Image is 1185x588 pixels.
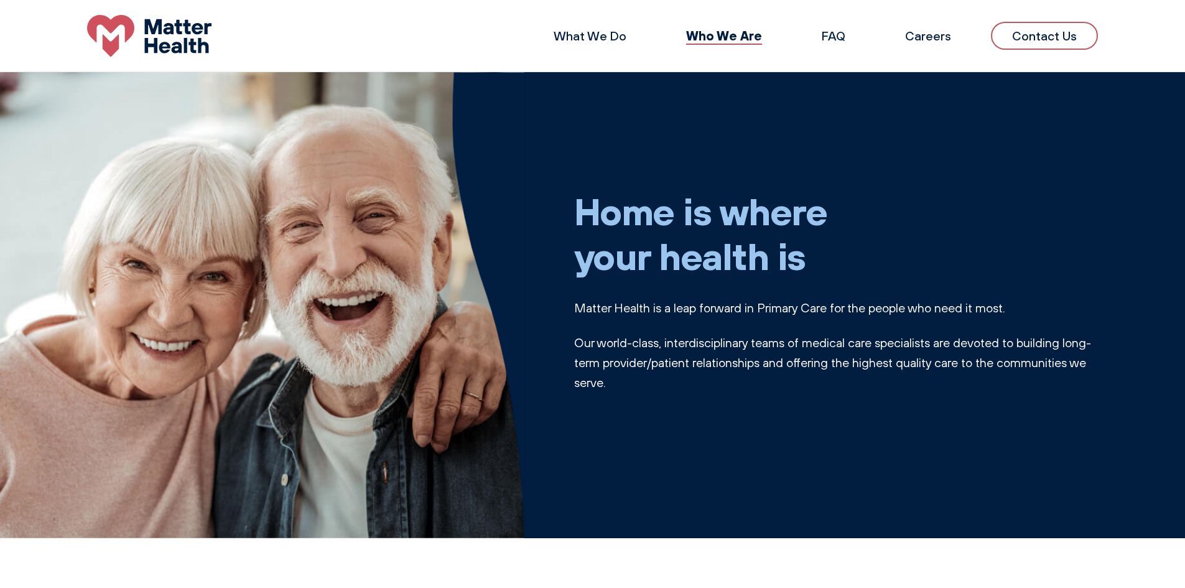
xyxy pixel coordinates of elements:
a: What We Do [554,28,626,44]
a: Careers [905,28,951,44]
a: Who We Are [686,27,762,44]
p: Matter Health is a leap forward in Primary Care for the people who need it most. [574,298,1099,318]
p: Our world-class, interdisciplinary teams of medical care specialists are devoted to building long... [574,333,1099,393]
a: FAQ [822,28,845,44]
a: Contact Us [991,22,1098,50]
h1: Home is where your health is [574,189,1099,278]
